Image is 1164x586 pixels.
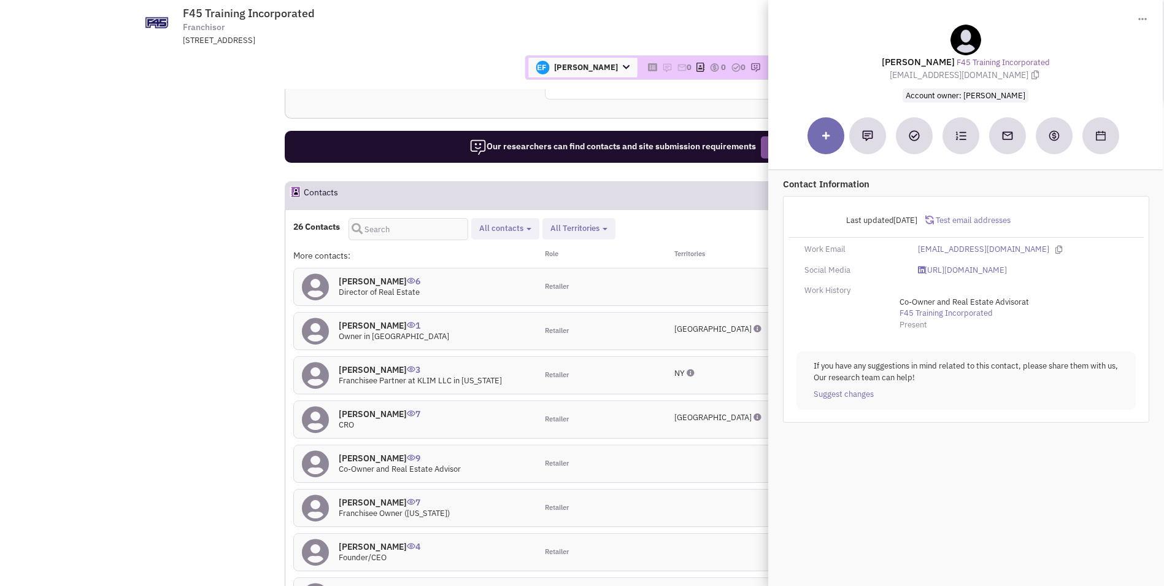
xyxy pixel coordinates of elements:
span: All Territories [550,223,599,233]
span: [GEOGRAPHIC_DATA] [674,412,752,423]
div: Territories [658,249,780,262]
img: icon-note.png [662,63,672,72]
span: Franchisor [183,21,225,34]
p: If you have any suggestions in mind related to this contact, please share them with us, Our resea... [814,361,1119,383]
div: Social Media [796,265,909,276]
img: icon-UserInteraction.png [407,543,415,549]
span: Retailer [545,326,569,336]
div: More contacts: [293,249,536,262]
span: 7 [407,488,420,508]
a: Suggest changes [814,389,874,400]
span: NY [674,368,685,378]
button: All contacts [476,222,535,235]
img: icon-researcher-20.png [469,139,487,156]
img: icon-dealamount.png [709,63,719,72]
h4: [PERSON_NAME] [339,453,461,464]
span: CRO [339,420,354,430]
div: [STREET_ADDRESS] [183,35,503,47]
span: 9 [407,443,420,464]
div: Work History [796,285,909,297]
span: 1 [407,311,420,331]
img: research-icon.png [750,63,760,72]
h4: [PERSON_NAME] [339,364,502,375]
a: F45 Training Incorporated [957,57,1050,69]
span: at [900,297,1029,319]
span: Founder/CEO [339,552,387,563]
img: icon-email-active-16.png [677,63,687,72]
img: icon-UserInteraction.png [407,322,415,328]
img: Subscribe to a cadence [955,130,966,141]
img: m1Y9i4IOLk2XyrbkH2oG_w.png [536,61,549,74]
span: Retailer [545,370,569,380]
span: Co-Owner and Real Estate Advisor [900,297,1022,307]
span: Test email addresses [934,215,1010,225]
span: 6 [407,267,420,287]
span: Franchisee Owner ([US_STATE]) [339,508,450,518]
img: icon-UserInteraction.png [407,410,415,416]
span: 0 [687,62,692,72]
span: Retailer [545,503,569,513]
div: Work Email [796,244,909,256]
h2: Contacts [304,182,338,209]
p: Contact Information [783,178,1149,190]
img: icon-UserInteraction.png [407,366,415,372]
img: TaskCount.png [731,63,741,72]
img: Schedule a Meeting [1096,131,1106,141]
a: [URL][DOMAIN_NAME] [917,265,1006,276]
img: Add a Task [909,130,920,141]
lable: [PERSON_NAME] [882,56,955,68]
img: Add a note [862,130,873,141]
h4: [PERSON_NAME] [339,320,449,331]
div: Role [537,249,658,262]
span: [EMAIL_ADDRESS][DOMAIN_NAME] [890,69,1042,80]
span: Retailer [545,282,569,292]
span: [PERSON_NAME] [528,58,637,77]
img: icon-UserInteraction.png [407,278,415,284]
span: 0 [721,62,726,72]
a: F45 Training Incorporated [900,308,993,319]
img: Send an email [1001,130,1014,142]
h4: [PERSON_NAME] [339,408,420,420]
span: Director of Real Estate [339,287,420,297]
span: 7 [407,399,420,420]
button: All Territories [547,222,611,235]
span: Retailer [545,547,569,557]
span: Present [900,319,927,330]
span: 4 [407,532,420,552]
span: Retailer [545,459,569,469]
span: 3 [407,355,420,375]
img: icon-UserInteraction.png [407,455,415,461]
h4: [PERSON_NAME] [339,276,420,287]
h4: [PERSON_NAME] [339,541,420,552]
span: All contacts [479,223,523,233]
input: Search [349,218,468,240]
img: icon-UserInteraction.png [407,499,415,505]
span: Account owner: [PERSON_NAME] [903,88,1028,103]
img: Create a deal [1048,130,1060,142]
a: [EMAIL_ADDRESS][DOMAIN_NAME] [917,244,1049,256]
span: [GEOGRAPHIC_DATA] [674,324,752,334]
h4: [PERSON_NAME] [339,497,450,508]
span: Owner in [GEOGRAPHIC_DATA] [339,331,449,342]
div: Last updated [796,209,925,232]
span: [DATE] [893,215,917,225]
span: Our researchers can find contacts and site submission requirements [469,141,756,152]
h4: 26 Contacts [293,221,340,232]
span: 0 [741,62,746,72]
button: Request Research [761,136,847,158]
span: Retailer [545,415,569,424]
img: teammate.png [950,25,981,55]
span: Franchisee Partner at KLIM LLC in [US_STATE] [339,375,502,386]
span: F45 Training Incorporated [183,6,315,20]
span: Co-Owner and Real Estate Advisor [339,464,461,474]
